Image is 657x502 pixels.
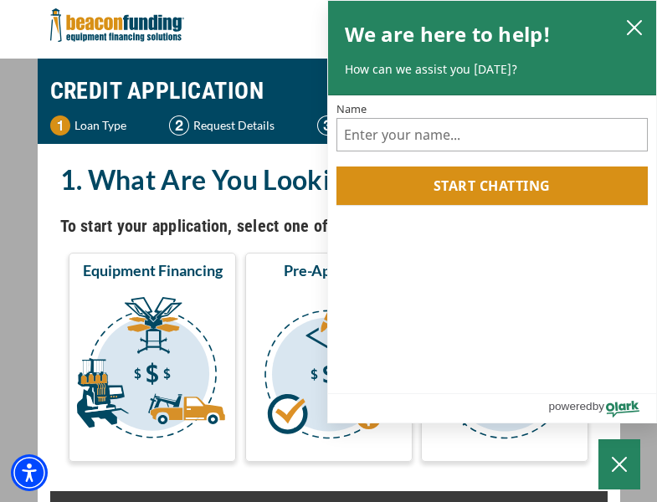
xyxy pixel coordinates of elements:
[621,15,648,38] button: close chatbox
[593,396,604,417] span: by
[69,253,236,462] button: Equipment Financing
[317,115,337,136] img: Step 3
[169,115,189,136] img: Step 2
[74,115,126,136] p: Loan Type
[345,61,640,78] p: How can we assist you [DATE]?
[249,287,409,454] img: Pre-Approval
[548,396,592,417] span: powered
[548,394,656,423] a: Powered by Olark
[193,115,275,136] p: Request Details
[50,115,70,136] img: Step 1
[336,166,649,205] button: Start chatting
[50,67,608,115] h1: CREDIT APPLICATION
[345,18,552,51] h2: We are here to help!
[11,454,48,491] div: Accessibility Menu
[598,439,640,489] button: Close Chatbox
[60,212,598,240] h4: To start your application, select one of the three options below.
[336,104,649,115] label: Name
[336,118,649,151] input: Name
[72,287,233,454] img: Equipment Financing
[284,260,373,280] span: Pre-Approval
[60,161,598,199] h2: 1. What Are You Looking For?
[245,253,413,462] button: Pre-Approval
[83,260,223,280] span: Equipment Financing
